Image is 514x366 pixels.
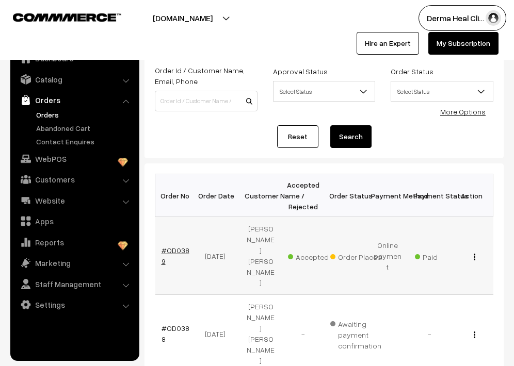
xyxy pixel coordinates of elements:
[239,217,282,295] td: [PERSON_NAME] [PERSON_NAME]
[13,233,136,252] a: Reports
[13,295,136,314] a: Settings
[288,249,340,262] span: Accepted
[155,174,198,217] th: Order No
[162,246,189,265] a: #OD0389
[282,174,324,217] th: Accepted / Rejected
[155,65,258,87] label: Order Id / Customer Name, Email, Phone
[357,32,419,55] a: Hire an Expert
[366,217,409,295] td: Online payment
[486,10,501,26] img: user
[330,316,382,351] span: Awaiting payment confirmation
[13,13,121,21] img: COMMMERCE
[197,174,239,217] th: Order Date
[155,91,258,111] input: Order Id / Customer Name / Customer Email / Customer Phone
[440,107,486,116] a: More Options
[391,81,493,102] span: Select Status
[197,217,239,295] td: [DATE]
[274,82,375,101] span: Select Status
[428,32,499,55] a: My Subscription
[451,174,493,217] th: Action
[474,331,475,338] img: Menu
[330,125,372,148] button: Search
[13,170,136,189] a: Customers
[277,125,318,148] a: Reset
[419,5,506,31] button: Derma Heal Cli…
[34,123,136,134] a: Abandoned Cart
[13,70,136,89] a: Catalog
[391,66,433,77] label: Order Status
[273,66,328,77] label: Approval Status
[13,254,136,272] a: Marketing
[162,324,189,343] a: #OD0388
[13,212,136,230] a: Apps
[13,10,103,23] a: COMMMERCE
[34,109,136,120] a: Orders
[409,174,451,217] th: Payment Status
[474,254,475,260] img: Menu
[13,191,136,210] a: Website
[13,91,136,109] a: Orders
[13,275,136,293] a: Staff Management
[366,174,409,217] th: Payment Method
[117,5,249,31] button: [DOMAIN_NAME]
[273,81,376,102] span: Select Status
[34,136,136,147] a: Contact Enquires
[391,82,493,101] span: Select Status
[415,249,467,262] span: Paid
[13,149,136,168] a: WebPOS
[324,174,366,217] th: Order Status
[330,249,382,262] span: Order Placed
[239,174,282,217] th: Customer Name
